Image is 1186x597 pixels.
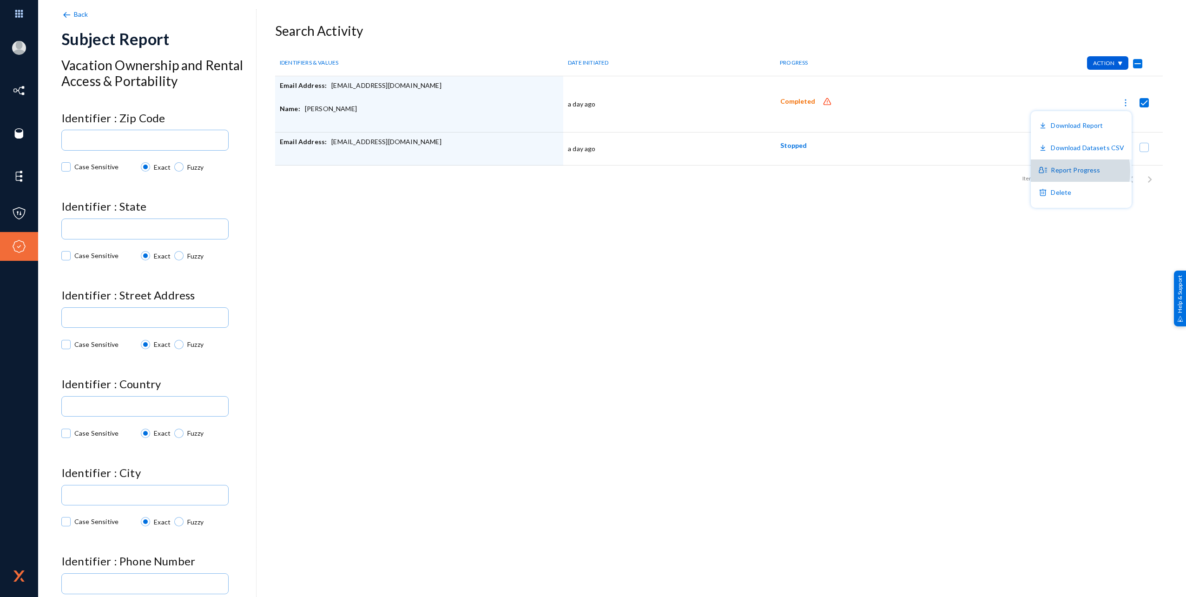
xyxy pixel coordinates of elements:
img: icon-download.svg [1039,144,1047,152]
img: icon-delete.svg [1039,188,1047,197]
button: Report Progress [1031,159,1132,182]
button: Download Datasets CSV [1031,137,1132,159]
button: Delete [1031,182,1132,204]
button: Download Report [1031,115,1132,137]
img: icon-download.svg [1039,121,1047,130]
img: icon-subject-data.svg [1039,166,1047,174]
